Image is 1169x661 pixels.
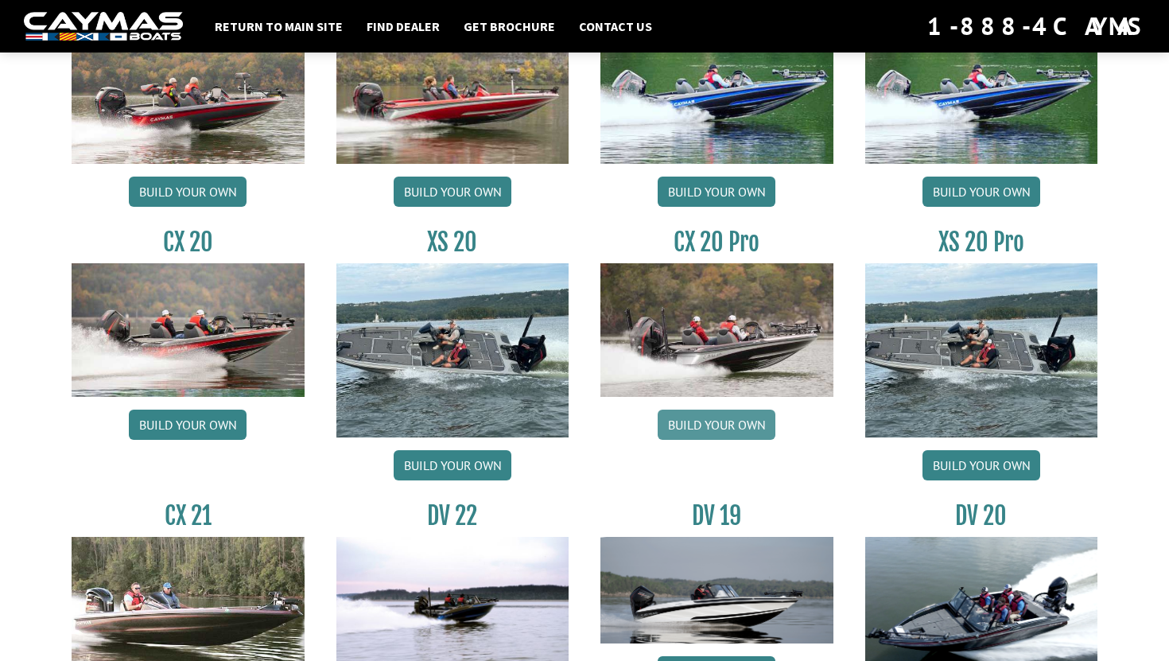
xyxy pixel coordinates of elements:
img: CX-20Pro_thumbnail.jpg [600,263,833,397]
h3: DV 22 [336,501,569,531]
img: CX-18SS_thumbnail.jpg [336,29,569,163]
a: Find Dealer [359,16,448,37]
img: white-logo-c9c8dbefe5ff5ceceb0f0178aa75bf4bb51f6bca0971e226c86eb53dfe498488.png [24,12,183,41]
img: XS_20_resized.jpg [336,263,569,437]
h3: CX 20 [72,227,305,257]
h3: DV 19 [600,501,833,531]
div: 1-888-4CAYMAS [927,9,1145,44]
img: CX19_thumbnail.jpg [600,29,833,163]
a: Get Brochure [456,16,563,37]
a: Return to main site [207,16,351,37]
a: Contact Us [571,16,660,37]
img: XS_20_resized.jpg [865,263,1098,437]
img: CX-18S_thumbnail.jpg [72,29,305,163]
img: CX-20_thumbnail.jpg [72,263,305,397]
a: Build your own [922,450,1040,480]
a: Build your own [129,177,247,207]
h3: XS 20 [336,227,569,257]
a: Build your own [658,177,775,207]
a: Build your own [129,410,247,440]
h3: CX 21 [72,501,305,531]
a: Build your own [394,177,511,207]
h3: DV 20 [865,501,1098,531]
a: Build your own [922,177,1040,207]
a: Build your own [658,410,775,440]
a: Build your own [394,450,511,480]
h3: XS 20 Pro [865,227,1098,257]
img: CX19_thumbnail.jpg [865,29,1098,163]
img: dv-19-ban_from_website_for_caymas_connect.png [600,537,833,644]
h3: CX 20 Pro [600,227,833,257]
